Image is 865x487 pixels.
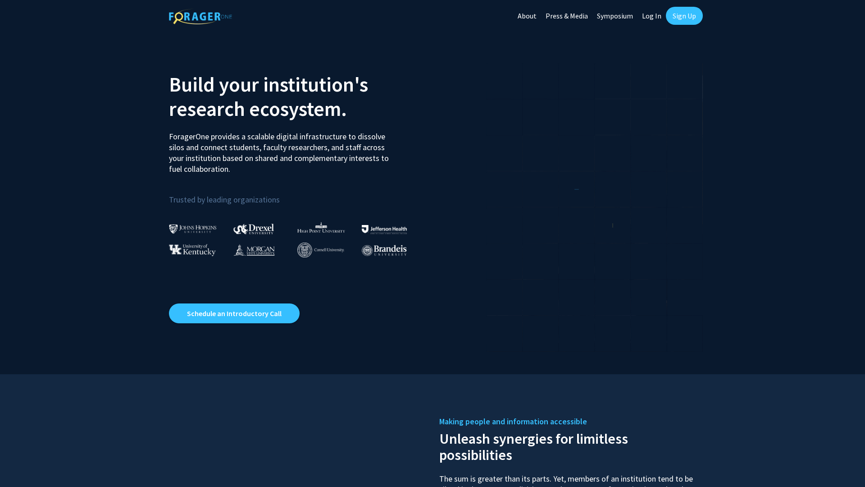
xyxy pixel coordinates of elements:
[362,245,407,256] img: Brandeis University
[169,182,426,207] p: Trusted by leading organizations
[233,244,275,256] img: Morgan State University
[439,428,696,463] h2: Unleash synergies for limitless possibilities
[439,415,696,428] h5: Making people and information accessible
[169,303,300,323] a: Opens in a new tab
[169,9,232,24] img: ForagerOne Logo
[169,224,217,234] img: Johns Hopkins University
[233,224,274,234] img: Drexel University
[169,244,216,256] img: University of Kentucky
[169,124,395,175] p: ForagerOne provides a scalable digital infrastructure to dissolve silos and connect students, fac...
[169,72,426,121] h2: Build your institution's research ecosystem.
[362,225,407,234] img: Thomas Jefferson University
[297,243,344,257] img: Cornell University
[297,222,345,233] img: High Point University
[666,7,703,25] a: Sign Up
